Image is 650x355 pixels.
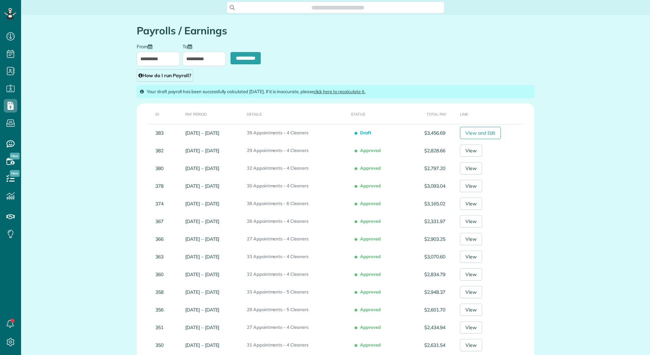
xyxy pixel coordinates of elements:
[137,85,534,98] div: Your draft payroll has been successfully calculated [DATE]. If it is inaccurate, please
[448,103,534,124] th: Link
[356,163,383,174] span: Approved
[356,233,383,245] span: Approved
[137,159,183,177] td: 380
[356,269,383,280] span: Approved
[460,321,482,334] a: View
[407,142,448,159] td: $2,828.66
[137,103,183,124] th: ID
[10,153,20,159] span: New
[244,283,348,301] td: 33 Appointments – 5 Cleaners
[460,145,482,157] a: View
[460,215,482,227] a: View
[244,266,348,283] td: 32 Appointments – 4 Cleaners
[185,201,219,207] a: [DATE] – [DATE]
[137,195,183,213] td: 374
[183,43,195,49] label: To
[356,198,383,209] span: Approved
[460,251,482,263] a: View
[460,286,482,298] a: View
[407,159,448,177] td: $2,797.20
[137,336,183,354] td: 350
[137,301,183,319] td: 356
[244,336,348,354] td: 31 Appointments – 4 Cleaners
[460,339,482,351] a: View
[348,103,407,124] th: Status
[137,266,183,283] td: 360
[137,69,193,82] a: How do I run Payroll?
[407,230,448,248] td: $2,903.25
[244,124,348,142] td: 39 Appointments – 4 Cleaners
[244,248,348,266] td: 33 Appointments – 4 Cleaners
[407,319,448,336] td: $2,434.94
[185,236,219,242] a: [DATE] – [DATE]
[460,233,482,245] a: View
[137,230,183,248] td: 366
[407,195,448,213] td: $3,165.02
[319,4,357,11] span: Search ZenMaid…
[356,180,383,192] span: Approved
[356,286,383,298] span: Approved
[185,165,219,171] a: [DATE] – [DATE]
[185,130,219,136] a: [DATE] – [DATE]
[314,89,365,94] a: click here to recalculate it.
[137,43,156,49] label: From
[356,251,383,263] span: Approved
[244,230,348,248] td: 27 Appointments – 4 Cleaners
[185,324,219,331] a: [DATE] – [DATE]
[407,283,448,301] td: $2,948.37
[137,248,183,266] td: 363
[356,322,383,333] span: Approved
[244,195,348,213] td: 38 Appointments – 6 Cleaners
[407,248,448,266] td: $3,070.60
[356,339,383,351] span: Approved
[356,145,383,156] span: Approved
[244,142,348,159] td: 29 Appointments – 4 Cleaners
[244,177,348,195] td: 30 Appointments – 4 Cleaners
[244,319,348,336] td: 27 Appointments – 4 Cleaners
[10,170,20,177] span: New
[137,213,183,230] td: 367
[460,268,482,281] a: View
[137,177,183,195] td: 378
[407,213,448,230] td: $2,331.97
[244,213,348,230] td: 26 Appointments – 4 Cleaners
[407,301,448,319] td: $2,601.70
[407,124,448,142] td: $3,456.69
[185,271,219,277] a: [DATE] – [DATE]
[244,103,348,124] th: Details
[460,162,482,174] a: View
[407,103,448,124] th: Total Pay
[244,301,348,319] td: 29 Appointments – 5 Cleaners
[460,127,501,139] a: View and Edit
[356,127,374,139] span: Draft
[460,198,482,210] a: View
[183,103,244,124] th: Pay Period
[244,159,348,177] td: 32 Appointments – 4 Cleaners
[137,124,183,142] td: 383
[460,304,482,316] a: View
[460,180,482,192] a: View
[356,216,383,227] span: Approved
[185,307,219,313] a: [DATE] – [DATE]
[407,177,448,195] td: $3,093.04
[185,254,219,260] a: [DATE] – [DATE]
[407,266,448,283] td: $2,834.79
[185,289,219,295] a: [DATE] – [DATE]
[137,25,534,36] h1: Payrolls / Earnings
[185,218,219,224] a: [DATE] – [DATE]
[137,142,183,159] td: 382
[185,183,219,189] a: [DATE] – [DATE]
[137,283,183,301] td: 358
[185,148,219,154] a: [DATE] – [DATE]
[185,342,219,348] a: [DATE] – [DATE]
[137,319,183,336] td: 351
[407,336,448,354] td: $2,631.54
[356,304,383,316] span: Approved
